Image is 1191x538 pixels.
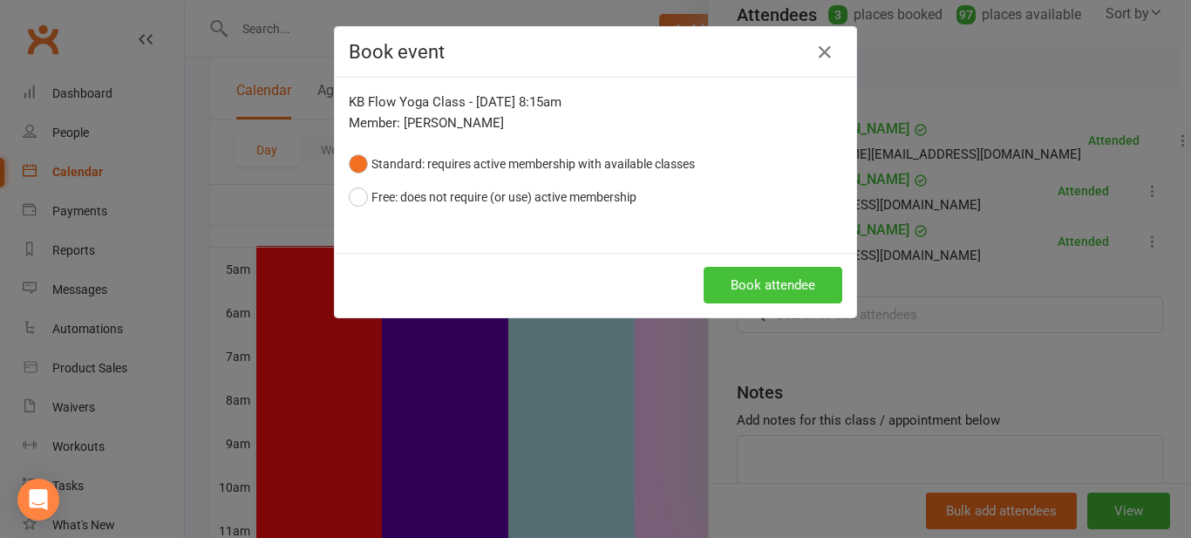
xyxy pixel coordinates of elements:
div: Open Intercom Messenger [17,479,59,521]
button: Free: does not require (or use) active membership [349,180,636,214]
button: Close [811,38,839,66]
div: KB Flow Yoga Class - [DATE] 8:15am Member: [PERSON_NAME] [349,92,842,133]
button: Standard: requires active membership with available classes [349,147,695,180]
button: Book attendee [704,267,842,303]
h4: Book event [349,41,842,63]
